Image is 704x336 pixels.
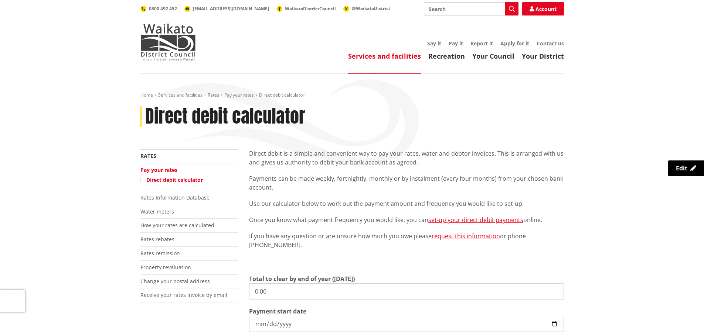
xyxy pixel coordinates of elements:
[348,52,421,60] a: Services and facilities
[184,6,269,12] a: [EMAIL_ADDRESS][DOMAIN_NAME]
[146,176,203,183] a: Direct debit calculator
[140,208,174,215] a: Water meters
[140,24,196,60] img: Waikato District Council - Te Kaunihera aa Takiwaa o Waikato
[149,6,177,12] span: 0800 492 452
[140,92,153,98] a: Home
[249,149,564,167] p: Direct debit is a simple and convenient way to pay your rates, water and debtor invoices. This is...
[352,5,390,11] span: @WaikatoDistrict
[224,92,254,98] a: Pay your rates
[140,6,177,12] a: 0800 492 452
[140,92,564,98] nav: breadcrumb
[140,166,177,173] a: Pay your rates
[249,215,564,224] p: Once you know what payment frequency you would like, you can online.
[249,307,306,316] label: Payment start date
[522,52,564,60] a: Your District
[343,5,390,11] a: @WaikatoDistrict
[140,222,214,229] a: How your rates are calculated
[158,92,203,98] a: Services and facilities
[140,264,191,271] a: Property revaluation
[522,2,564,15] a: Account
[428,216,523,224] a: set-up your direct debit payments
[140,194,210,201] a: Rates Information Database
[472,52,514,60] a: Your Council
[276,6,336,12] a: WaikatoDistrictCouncil
[259,92,305,98] span: Direct debit calculator
[537,40,564,47] a: Contact us
[140,278,210,285] a: Change your postal address
[193,6,269,12] span: [EMAIL_ADDRESS][DOMAIN_NAME]
[249,199,564,208] p: Use our calculator below to work out the payment amount and frequency you would like to set-up.
[140,291,227,298] a: Receive your rates invoice by email
[500,40,529,47] a: Apply for it
[249,174,564,192] p: Payments can be made weekly, fortnightly, monthly or by instalment (every four months) from your ...
[668,160,704,176] a: Edit
[470,40,493,47] a: Report it
[249,232,564,249] p: If you have any question or are unsure how much you owe please or phone [PHONE_NUMBER].
[285,6,336,12] span: WaikatoDistrictCouncil
[208,92,219,98] a: Rates
[428,52,465,60] a: Recreation
[676,164,687,172] span: Edit
[432,232,500,240] a: request this information
[145,106,305,127] h1: Direct debit calculator
[140,250,180,257] a: Rates remission
[140,152,156,159] a: Rates
[427,40,441,47] a: Say it
[424,2,518,15] input: Search input
[449,40,463,47] a: Pay it
[140,236,174,243] a: Rates rebates
[249,274,355,283] label: Total to clear by end of year ([DATE])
